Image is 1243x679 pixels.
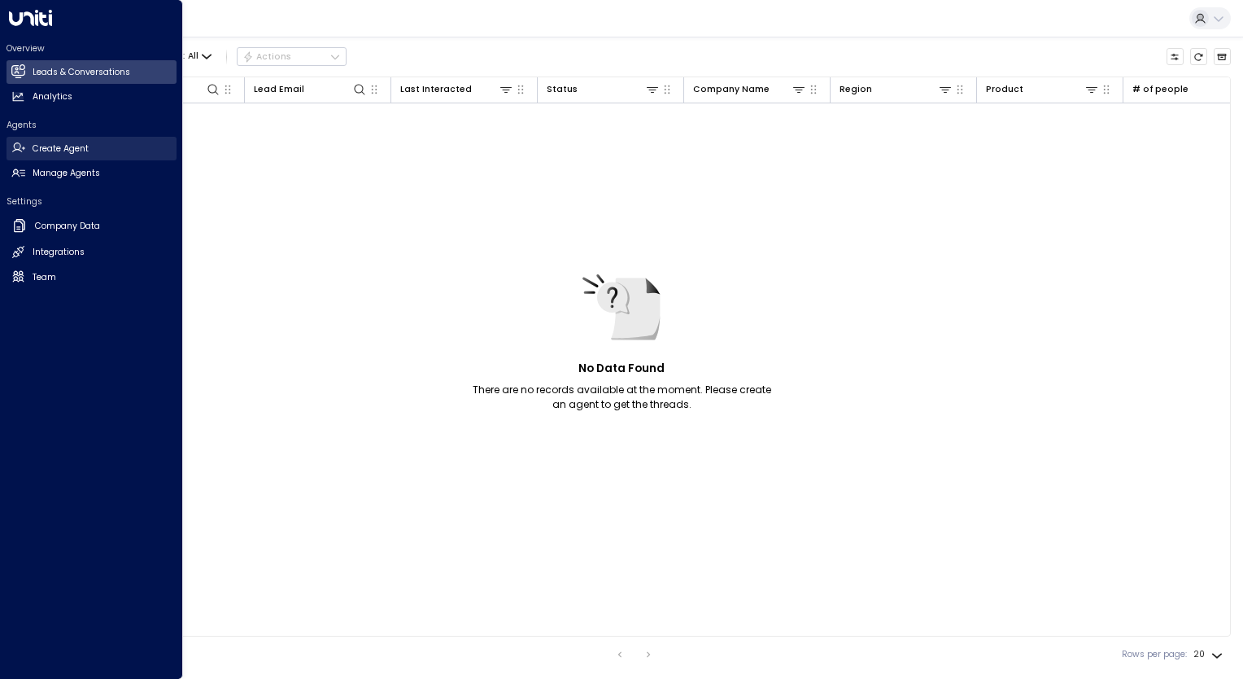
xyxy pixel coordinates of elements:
div: Lead Email [254,81,368,97]
a: Leads & Conversations [7,60,177,84]
h2: Create Agent [33,142,89,156]
a: Company Data [7,213,177,239]
div: Product [986,82,1023,97]
button: Customize [1167,48,1184,66]
h2: Manage Agents [33,167,100,180]
h2: Integrations [33,246,85,259]
div: Company Name [693,82,770,97]
button: Actions [237,47,347,67]
div: Last Interacted [400,81,514,97]
a: Integrations [7,241,177,265]
a: Create Agent [7,137,177,160]
span: Refresh [1190,48,1208,66]
h2: Analytics [33,90,72,103]
h2: Agents [7,119,177,131]
div: Region [840,82,872,97]
span: All [188,51,198,61]
label: Rows per page: [1122,648,1187,661]
div: Product [986,81,1100,97]
div: Button group with a nested menu [237,47,347,67]
div: Status [547,82,578,97]
p: There are no records available at the moment. Please create an agent to get the threads. [469,383,774,412]
a: Manage Agents [7,162,177,186]
button: Archived Leads [1214,48,1232,66]
h2: Leads & Conversations [33,66,130,79]
div: Region [840,81,953,97]
div: # of people [1132,82,1188,97]
h2: Company Data [35,220,100,233]
h2: Overview [7,42,177,55]
a: Analytics [7,85,177,109]
h2: Settings [7,195,177,208]
div: Actions [242,51,292,63]
div: 20 [1193,645,1226,664]
div: Last Interacted [400,82,472,97]
nav: pagination navigation [609,645,659,664]
a: Team [7,265,177,289]
div: Status [547,81,661,97]
div: Company Name [693,81,807,97]
h5: No Data Found [578,361,665,377]
div: Lead Email [254,82,304,97]
h2: Team [33,271,56,284]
